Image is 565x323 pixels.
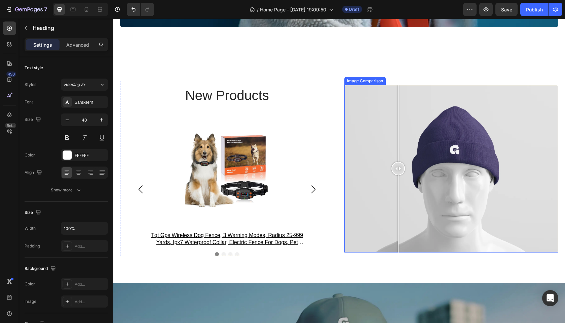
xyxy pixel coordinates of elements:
[3,3,50,16] button: 7
[196,167,204,175] button: Carousel Next Arrow
[66,41,89,48] p: Advanced
[113,19,565,323] iframe: Design area
[25,152,35,158] div: Color
[25,281,35,287] div: Color
[25,298,36,305] div: Image
[6,72,16,77] div: 450
[75,243,106,249] div: Add...
[44,5,47,13] p: 7
[520,3,549,16] button: Publish
[75,281,106,287] div: Add...
[232,59,271,65] div: Image Comparison
[25,168,43,177] div: Align
[75,299,106,305] div: Add...
[501,7,512,12] span: Save
[25,115,42,124] div: Size
[25,99,33,105] div: Font
[349,6,359,12] span: Draft
[51,187,82,193] div: Show more
[61,79,108,91] button: Heading 2*
[115,233,119,237] button: Dot
[257,6,259,13] span: /
[61,222,108,234] input: Auto
[75,152,106,158] div: FFFFFF
[75,99,106,105] div: Sans-serif
[122,233,126,237] button: Dot
[64,82,86,88] span: Heading 2*
[526,6,543,13] div: Publish
[25,225,36,231] div: Width
[33,41,52,48] p: Settings
[25,208,42,217] div: Size
[495,3,518,16] button: Save
[127,3,154,16] div: Undo/Redo
[102,233,106,237] button: Dot
[25,264,57,273] div: Background
[5,123,16,128] div: Beta
[25,65,43,71] div: Text style
[25,82,36,88] div: Styles
[25,184,108,196] button: Show more
[33,24,105,32] p: Heading
[25,243,40,249] div: Padding
[108,233,112,237] button: Dot
[542,290,558,306] div: Open Intercom Messenger
[260,6,326,13] span: Home Page - [DATE] 19:09:50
